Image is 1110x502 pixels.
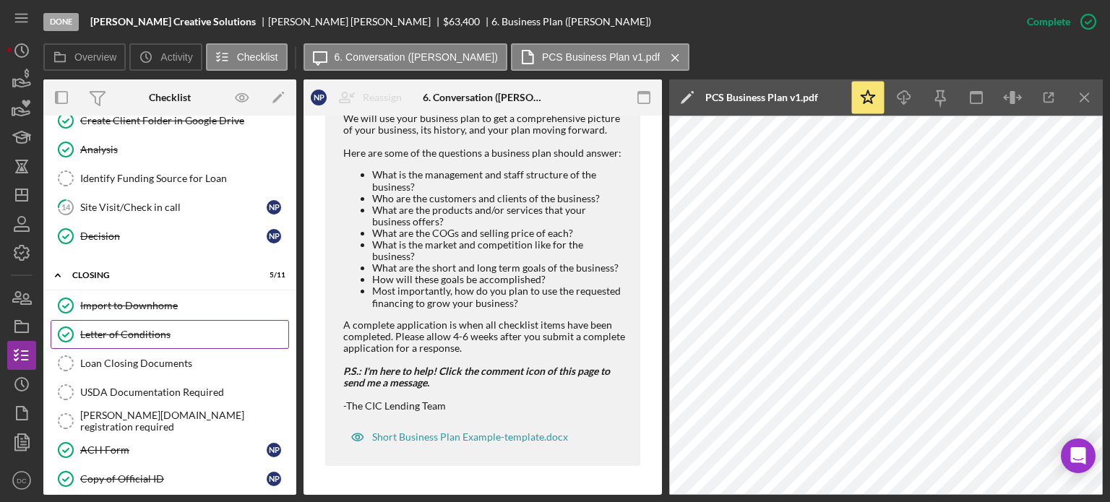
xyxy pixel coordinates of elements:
div: Copy of Official ID [80,473,267,485]
li: Most importantly, how do you plan to use the requested financing to grow your business? [372,285,626,308]
div: Done [43,13,79,31]
div: [PERSON_NAME] [PERSON_NAME] [268,16,443,27]
b: [PERSON_NAME] Creative Solutions [90,16,256,27]
a: Copy of Official IDNP [51,464,289,493]
div: Open Intercom Messenger [1061,438,1096,473]
div: -The CIC Lending Team [343,400,626,412]
div: Loan Closing Documents [80,358,288,369]
a: Create Client Folder in Google Drive [51,106,289,135]
div: Create Client Folder in Google Drive [80,115,288,126]
div: $63,400 [443,16,480,27]
a: [PERSON_NAME][DOMAIN_NAME] registration required [51,407,289,436]
label: Activity [160,51,192,63]
div: N P [311,90,327,105]
button: DC [7,466,36,495]
button: NPReassign [304,83,416,112]
div: Decision [80,230,267,242]
a: USDA Documentation Required [51,378,289,407]
div: [PERSON_NAME][DOMAIN_NAME] registration required [80,410,288,433]
label: Overview [74,51,116,63]
a: Loan Closing Documents [51,349,289,378]
button: Overview [43,43,126,71]
button: Activity [129,43,202,71]
div: Here are some of the questions a business plan should answer: A complete application is when all ... [343,136,626,354]
div: 5 / 11 [259,271,285,280]
a: Identify Funding Source for Loan [51,164,289,193]
li: Who are the customers and clients of the business? [372,193,626,204]
div: N P [267,229,281,243]
div: Letter of Conditions [80,329,288,340]
li: What is the management and staff structure of the business? [372,169,626,192]
li: What are the COGs and selling price of each? [372,228,626,239]
button: Complete [1012,7,1103,36]
a: Analysis [51,135,289,164]
div: PCS Business Plan v1.pdf [705,92,818,103]
li: What is the market and competition like for the business? [372,239,626,262]
text: DC [17,477,27,485]
div: Short Business Plan Example-template.docx [372,431,568,443]
div: 6. Conversation ([PERSON_NAME]) [423,92,542,103]
tspan: 14 [61,202,71,212]
div: N P [267,443,281,457]
label: 6. Conversation ([PERSON_NAME]) [335,51,498,63]
a: DecisionNP [51,222,289,251]
button: 6. Conversation ([PERSON_NAME]) [304,43,507,71]
button: PCS Business Plan v1.pdf [511,43,689,71]
a: Import to Downhome [51,291,289,320]
button: Short Business Plan Example-template.docx [343,423,575,451]
label: Checklist [237,51,278,63]
div: Analysis [80,144,288,155]
div: 6. Business Plan ([PERSON_NAME]) [491,16,651,27]
li: How will these goals be accomplished? [372,274,626,285]
div: Complete [1027,7,1070,36]
div: Checklist [149,92,191,103]
em: P.S.: I'm here to help! Click the comment icon of this page to send me a message. [343,365,610,389]
div: CLOSING [72,271,249,280]
a: 14Site Visit/Check in callNP [51,193,289,222]
div: Import to Downhome [80,300,288,311]
a: Letter of Conditions [51,320,289,349]
div: USDA Documentation Required [80,386,288,398]
div: N P [267,200,281,215]
div: Site Visit/Check in call [80,202,267,213]
div: ACH Form [80,444,267,456]
div: N P [267,472,281,486]
li: What are the products and/or services that your business offers? [372,204,626,228]
li: What are the short and long term goals of the business? [372,262,626,274]
a: ACH FormNP [51,436,289,464]
div: Identify Funding Source for Loan [80,173,288,184]
div: Reassign [363,83,402,112]
button: Checklist [206,43,288,71]
label: PCS Business Plan v1.pdf [542,51,660,63]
